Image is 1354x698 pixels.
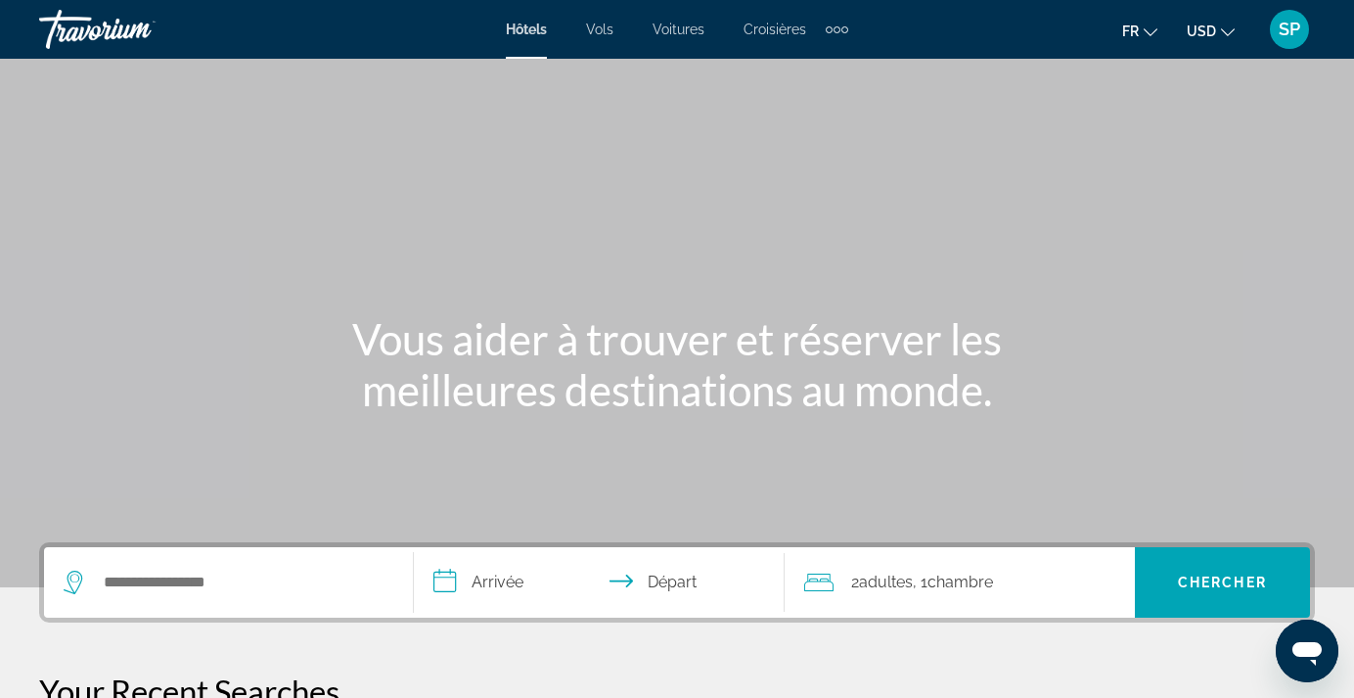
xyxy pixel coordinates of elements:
[1135,547,1310,618] button: Chercher
[1178,575,1267,590] span: Chercher
[859,573,913,591] span: Adultes
[586,22,613,37] a: Vols
[851,569,913,596] span: 2
[1264,9,1315,50] button: User Menu
[1276,620,1338,682] iframe: Bouton de lancement de la fenêtre de messagerie
[1187,17,1235,45] button: Change currency
[913,569,993,596] span: , 1
[1279,20,1300,39] span: SP
[414,547,784,618] button: Check in and out dates
[1187,23,1216,39] span: USD
[39,4,235,55] a: Travorium
[785,547,1135,618] button: Travelers: 2 adults, 0 children
[826,14,848,45] button: Extra navigation items
[310,313,1044,415] h1: Vous aider à trouver et réserver les meilleures destinations au monde.
[44,547,1310,618] div: Search widget
[1122,17,1157,45] button: Change language
[1122,23,1139,39] span: fr
[927,573,993,591] span: Chambre
[653,22,704,37] a: Voitures
[744,22,806,37] a: Croisières
[506,22,547,37] a: Hôtels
